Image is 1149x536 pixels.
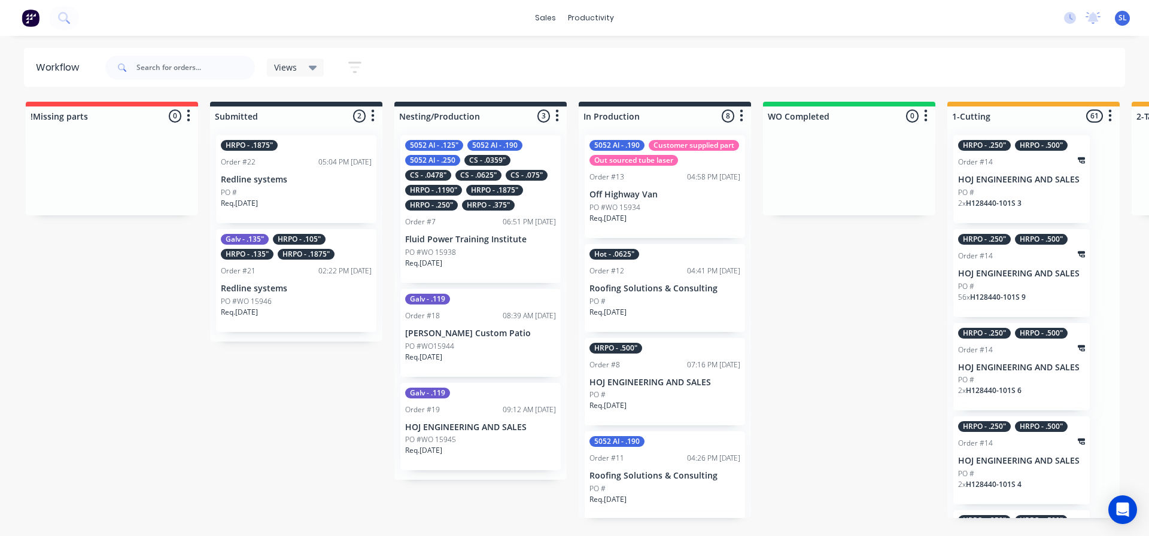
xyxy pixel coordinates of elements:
[1108,495,1137,524] div: Open Intercom Messenger
[585,135,745,238] div: 5052 Al - .190Customer supplied partOut sourced tube laserOrder #1304:58 PM [DATE]Off Highway Van...
[589,343,642,354] div: HRPO - .500"
[589,453,624,464] div: Order #11
[589,172,624,182] div: Order #13
[589,483,606,494] p: PO #
[585,431,745,519] div: 5052 Al - .190Order #1104:26 PM [DATE]Roofing Solutions & ConsultingPO #Req.[DATE]
[958,421,1011,432] div: HRPO - .250"
[464,155,510,166] div: CS - .0359"
[958,328,1011,339] div: HRPO - .250"
[221,249,273,260] div: HRPO - .135"
[589,471,740,481] p: Roofing Solutions & Consulting
[958,456,1085,466] p: HOJ ENGINEERING AND SALES
[405,341,454,352] p: PO #WO15944
[687,360,740,370] div: 07:16 PM [DATE]
[221,140,278,151] div: HRPO - .1875"
[589,140,645,151] div: 5052 Al - .190
[562,9,620,27] div: productivity
[589,494,627,505] p: Req. [DATE]
[221,266,256,276] div: Order #21
[589,296,606,307] p: PO #
[136,56,255,80] input: Search for orders...
[529,9,562,27] div: sales
[958,269,1085,279] p: HOJ ENGINEERING AND SALES
[36,60,85,75] div: Workflow
[273,234,326,245] div: HRPO - .105"
[405,388,450,398] div: Galv - .119
[966,479,1022,489] span: H128440-101S 4
[405,247,456,258] p: PO #WO 15938
[589,360,620,370] div: Order #8
[589,266,624,276] div: Order #12
[405,185,462,196] div: HRPO - .1190"
[958,187,974,198] p: PO #
[221,296,272,307] p: PO #WO 15946
[216,229,376,332] div: Galv - .135"HRPO - .105"HRPO - .135"HRPO - .1875"Order #2102:22 PM [DATE]Redline systemsPO #WO 15...
[970,292,1026,302] span: H128440-101S 9
[1015,421,1068,432] div: HRPO - .500"
[958,251,993,261] div: Order #14
[318,157,372,167] div: 05:04 PM [DATE]
[405,140,463,151] div: 5052 Al - .125"
[958,438,993,449] div: Order #14
[589,213,627,224] p: Req. [DATE]
[405,234,556,245] p: Fluid Power Training Institute
[1015,515,1068,526] div: HRPO - .500"
[400,289,561,377] div: Galv - .119Order #1808:39 AM [DATE][PERSON_NAME] Custom PatioPO #WO15944Req.[DATE]
[221,198,258,209] p: Req. [DATE]
[278,249,335,260] div: HRPO - .1875"
[221,307,258,318] p: Req. [DATE]
[966,385,1022,395] span: H128440-101S 6
[405,434,456,445] p: PO #WO 15945
[958,175,1085,185] p: HOJ ENGINEERING AND SALES
[589,284,740,294] p: Roofing Solutions & Consulting
[221,234,269,245] div: Galv - .135"
[589,436,645,447] div: 5052 Al - .190
[22,9,39,27] img: Factory
[687,172,740,182] div: 04:58 PM [DATE]
[966,198,1022,208] span: H128440-101S 3
[589,202,640,213] p: PO #WO 15934
[953,416,1090,504] div: HRPO - .250"HRPO - .500"Order #14HOJ ENGINEERING AND SALESPO #2xH128440-101S 4
[1015,140,1068,151] div: HRPO - .500"
[405,200,458,211] div: HRPO - .250"
[405,155,460,166] div: 5052 Al - .250
[953,323,1090,411] div: HRPO - .250"HRPO - .500"Order #14HOJ ENGINEERING AND SALESPO #2xH128440-101S 6
[589,377,740,388] p: HOJ ENGINEERING AND SALES
[958,281,974,292] p: PO #
[687,266,740,276] div: 04:41 PM [DATE]
[958,479,966,489] span: 2 x
[589,400,627,411] p: Req. [DATE]
[585,244,745,332] div: Hot - .0625"Order #1204:41 PM [DATE]Roofing Solutions & ConsultingPO #Req.[DATE]
[585,338,745,426] div: HRPO - .500"Order #807:16 PM [DATE]HOJ ENGINEERING AND SALESPO #Req.[DATE]
[221,175,372,185] p: Redline systems
[405,294,450,304] div: Galv - .119
[589,307,627,318] p: Req. [DATE]
[221,187,237,198] p: PO #
[405,328,556,339] p: [PERSON_NAME] Custom Patio
[455,170,501,181] div: CS - .0625"
[589,190,740,200] p: Off Highway Van
[405,310,440,321] div: Order #18
[958,468,974,479] p: PO #
[467,140,522,151] div: 5052 Al - .190
[221,284,372,294] p: Redline systems
[1118,13,1127,23] span: SL
[400,135,561,283] div: 5052 Al - .125"5052 Al - .1905052 Al - .250CS - .0359"CS - .0478"CS - .0625"CS - .075"HRPO - .119...
[958,374,974,385] p: PO #
[1015,234,1068,245] div: HRPO - .500"
[405,404,440,415] div: Order #19
[958,234,1011,245] div: HRPO - .250"
[318,266,372,276] div: 02:22 PM [DATE]
[405,217,436,227] div: Order #7
[405,445,442,456] p: Req. [DATE]
[958,292,970,302] span: 56 x
[274,61,297,74] span: Views
[400,383,561,471] div: Galv - .119Order #1909:12 AM [DATE]HOJ ENGINEERING AND SALESPO #WO 15945Req.[DATE]
[503,310,556,321] div: 08:39 AM [DATE]
[405,170,451,181] div: CS - .0478"
[221,157,256,167] div: Order #22
[503,217,556,227] div: 06:51 PM [DATE]
[589,389,606,400] p: PO #
[953,229,1090,317] div: HRPO - .250"HRPO - .500"Order #14HOJ ENGINEERING AND SALESPO #56xH128440-101S 9
[506,170,548,181] div: CS - .075"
